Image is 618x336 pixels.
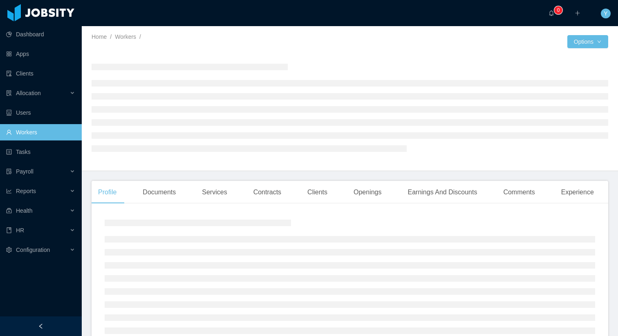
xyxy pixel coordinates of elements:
[16,168,34,175] span: Payroll
[604,9,607,18] span: Y
[6,169,12,174] i: icon: file-protect
[115,33,136,40] a: Workers
[555,181,600,204] div: Experience
[139,33,141,40] span: /
[6,208,12,214] i: icon: medicine-box
[6,188,12,194] i: icon: line-chart
[401,181,484,204] div: Earnings And Discounts
[347,181,388,204] div: Openings
[6,90,12,96] i: icon: solution
[554,6,562,14] sup: 0
[247,181,288,204] div: Contracts
[6,26,75,42] a: icon: pie-chartDashboard
[6,144,75,160] a: icon: profileTasks
[92,33,107,40] a: Home
[6,65,75,82] a: icon: auditClients
[92,181,123,204] div: Profile
[6,105,75,121] a: icon: robotUsers
[6,46,75,62] a: icon: appstoreApps
[6,247,12,253] i: icon: setting
[16,247,50,253] span: Configuration
[195,181,233,204] div: Services
[136,181,182,204] div: Documents
[301,181,334,204] div: Clients
[16,90,41,96] span: Allocation
[575,10,580,16] i: icon: plus
[567,35,608,48] button: Optionsicon: down
[16,207,32,214] span: Health
[6,227,12,233] i: icon: book
[497,181,541,204] div: Comments
[16,227,24,234] span: HR
[110,33,112,40] span: /
[6,124,75,140] a: icon: userWorkers
[16,188,36,194] span: Reports
[549,10,554,16] i: icon: bell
